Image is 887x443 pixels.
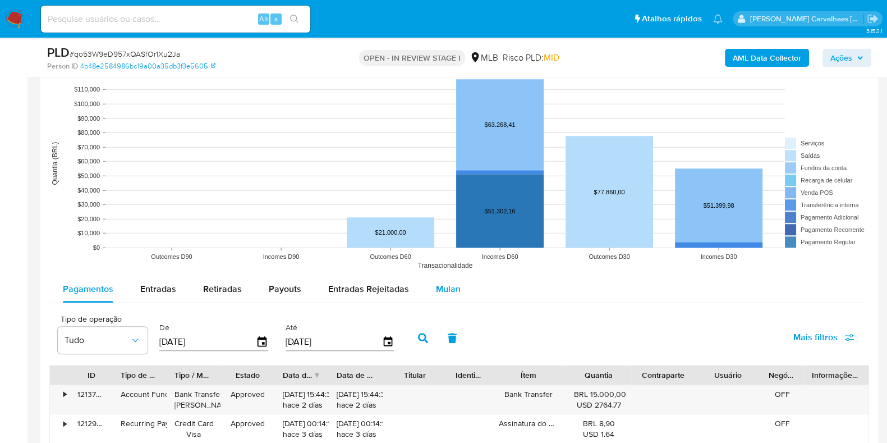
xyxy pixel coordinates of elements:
[713,14,723,24] a: Notificações
[867,13,879,25] a: Sair
[733,49,801,67] b: AML Data Collector
[470,52,498,64] div: MLB
[642,13,702,25] span: Atalhos rápidos
[259,13,268,24] span: Alt
[47,61,78,71] b: Person ID
[725,49,809,67] button: AML Data Collector
[41,12,310,26] input: Pesquise usuários ou casos...
[822,49,871,67] button: Ações
[283,11,306,27] button: search-icon
[866,26,881,35] span: 3.152.1
[830,49,852,67] span: Ações
[544,51,559,64] span: MID
[274,13,278,24] span: s
[47,43,70,61] b: PLD
[503,52,559,64] span: Risco PLD:
[359,50,465,66] p: OPEN - IN REVIEW STAGE I
[80,61,215,71] a: 4b48e2584986bc19a00a35db3f3e5605
[70,48,180,60] span: # qo53W9eD957xQASfOr1Xu2Ja
[750,13,863,24] p: sara.carvalhaes@mercadopago.com.br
